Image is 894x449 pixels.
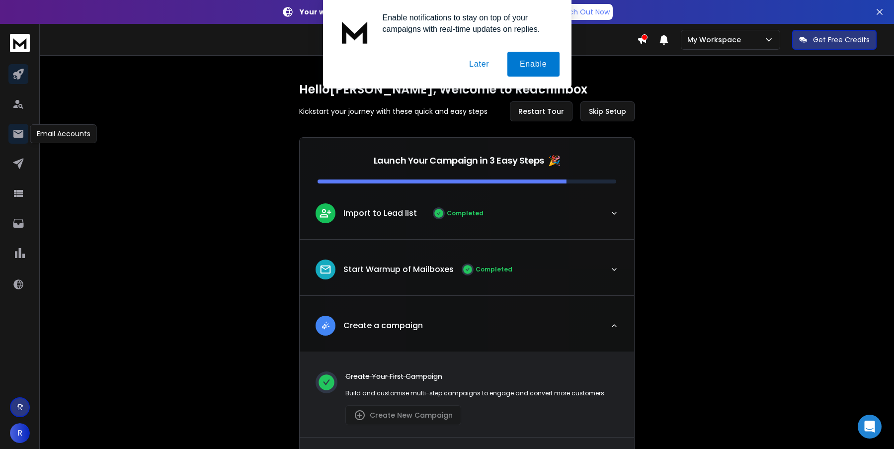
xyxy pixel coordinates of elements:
button: leadStart Warmup of MailboxesCompleted [300,252,634,295]
button: leadCreate a campaign [300,308,634,352]
div: Enable notifications to stay on top of your campaigns with real-time updates on replies. [375,12,560,35]
div: Open Intercom Messenger [858,415,882,439]
button: Enable [507,52,560,77]
p: Start Warmup of Mailboxes [343,264,454,275]
p: Build and customise multi-step campaigns to engage and convert more customers. [345,389,606,397]
button: Skip Setup [580,101,635,121]
button: R [10,423,30,443]
p: Import to Lead list [343,207,417,219]
button: Later [457,52,501,77]
p: Launch Your Campaign in 3 Easy Steps [374,154,544,168]
img: notification icon [335,12,375,52]
p: Create a campaign [343,320,423,332]
img: lead [319,207,332,219]
p: Completed [476,266,512,273]
span: Skip Setup [589,106,626,116]
span: 🎉 [548,154,561,168]
img: lead [319,319,332,332]
img: lead [319,263,332,276]
p: Kickstart your journey with these quick and easy steps [299,106,488,116]
div: Email Accounts [30,124,97,143]
h1: Hello [PERSON_NAME] , Welcome to ReachInbox [299,82,635,97]
p: Create Your First Campaign [345,371,606,381]
button: leadImport to Lead listCompleted [300,195,634,239]
button: Restart Tour [510,101,572,121]
p: Completed [447,209,484,217]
